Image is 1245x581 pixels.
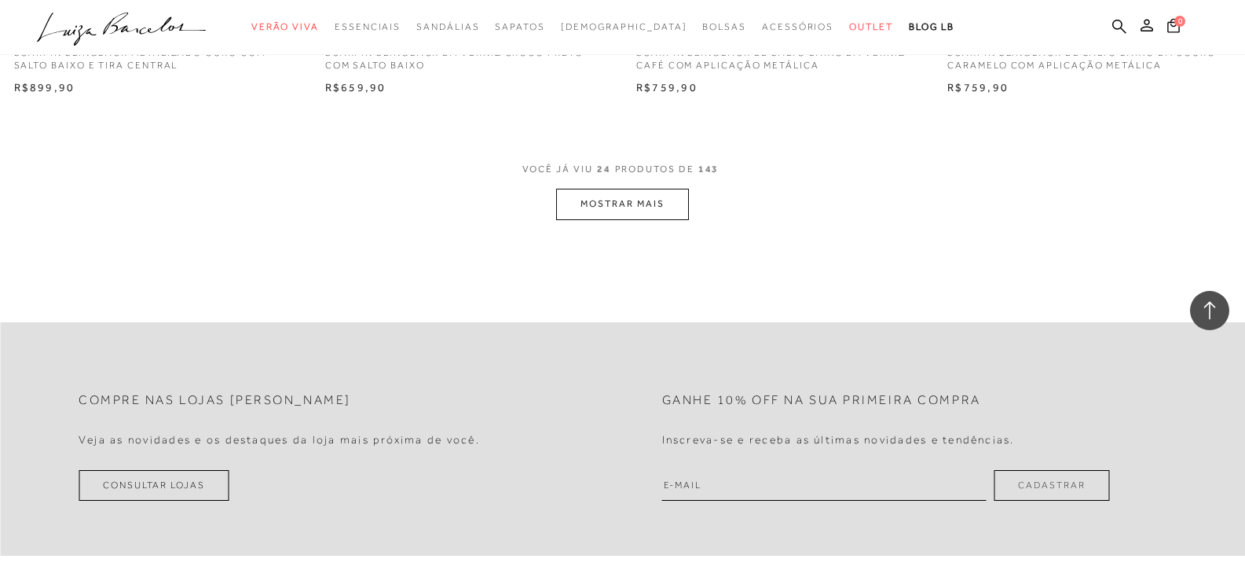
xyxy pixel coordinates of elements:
input: E-mail [662,470,987,501]
span: R$759,90 [636,81,698,94]
span: R$659,90 [325,81,386,94]
button: MOSTRAR MAIS [556,189,688,219]
span: Sandálias [416,21,479,32]
a: categoryNavScreenReaderText [702,13,746,42]
span: 143 [698,164,720,175]
span: Acessórios [762,21,833,32]
a: categoryNavScreenReaderText [849,13,893,42]
h4: Inscreva-se e receba as últimas novidades e tendências. [662,433,1015,447]
span: R$899,90 [14,81,75,94]
button: Cadastrar [994,470,1109,501]
span: Outlet [849,21,893,32]
span: VOCÊ JÁ VIU PRODUTOS DE [522,164,723,175]
span: Sapatos [495,21,544,32]
span: Essenciais [335,21,401,32]
span: BLOG LB [909,21,954,32]
span: 24 [597,164,611,175]
a: noSubCategoriesText [561,13,687,42]
a: categoryNavScreenReaderText [762,13,833,42]
h2: Compre nas lojas [PERSON_NAME] [79,393,351,408]
a: Consultar Lojas [79,470,229,501]
a: categoryNavScreenReaderText [251,13,319,42]
a: categoryNavScreenReaderText [495,13,544,42]
span: R$759,90 [947,81,1009,94]
a: BLOG LB [909,13,954,42]
span: [DEMOGRAPHIC_DATA] [561,21,687,32]
a: categoryNavScreenReaderText [335,13,401,42]
button: 0 [1163,17,1185,39]
h4: Veja as novidades e os destaques da loja mais próxima de você. [79,433,480,447]
span: Verão Viva [251,21,319,32]
a: categoryNavScreenReaderText [416,13,479,42]
span: 0 [1174,16,1185,27]
span: Bolsas [702,21,746,32]
h2: Ganhe 10% off na sua primeira compra [662,393,981,408]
